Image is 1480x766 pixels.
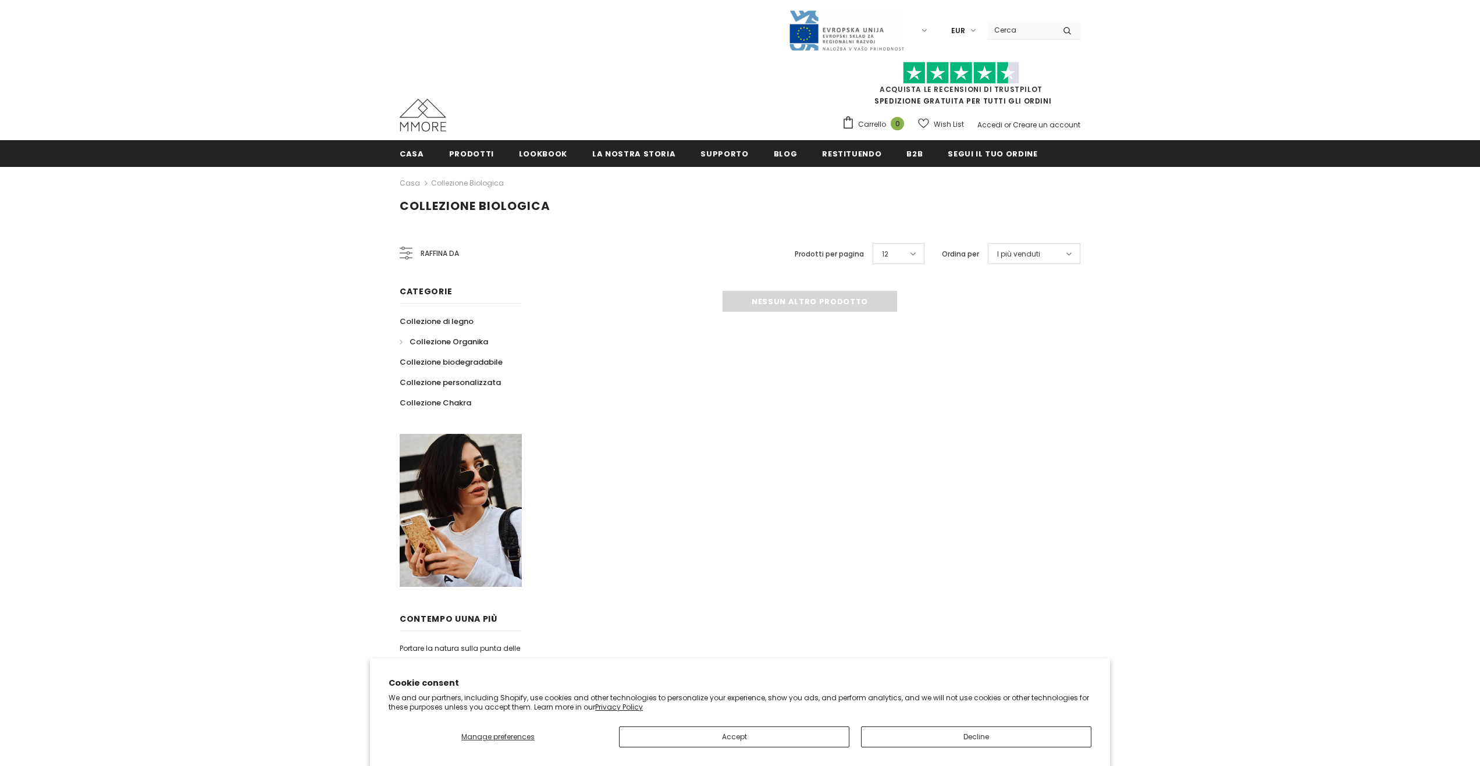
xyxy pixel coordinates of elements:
span: supporto [700,148,748,159]
p: Portare la natura sulla punta delle dita. Con materiali organici naturali selezionati a mano, ogn... [400,642,522,739]
span: Categorie [400,286,452,297]
a: supporto [700,140,748,166]
a: Wish List [918,114,964,134]
a: Prodotti [449,140,494,166]
img: Javni Razpis [788,9,905,52]
span: Casa [400,148,424,159]
a: Javni Razpis [788,25,905,35]
img: Casi MMORE [400,99,446,131]
label: Prodotti per pagina [795,248,864,260]
span: I più venduti [997,248,1040,260]
span: 0 [891,117,904,130]
h2: Cookie consent [389,677,1091,689]
span: Restituendo [822,148,881,159]
a: Carrello 0 [842,116,910,133]
a: Privacy Policy [595,702,643,712]
a: Casa [400,176,420,190]
a: Restituendo [822,140,881,166]
span: or [1004,120,1011,130]
span: B2B [906,148,923,159]
span: Collezione biologica [400,198,550,214]
span: Collezione personalizzata [400,377,501,388]
span: EUR [951,25,965,37]
a: Accedi [977,120,1002,130]
span: La nostra storia [592,148,675,159]
img: Fidati di Pilot Stars [903,62,1019,84]
button: Accept [619,726,849,747]
button: Decline [861,726,1091,747]
span: Collezione Organika [410,336,488,347]
a: Collezione di legno [400,311,474,332]
a: La nostra storia [592,140,675,166]
span: Prodotti [449,148,494,159]
span: Collezione di legno [400,316,474,327]
span: Collezione biodegradabile [400,357,503,368]
a: Collezione biologica [431,178,504,188]
a: Casa [400,140,424,166]
a: B2B [906,140,923,166]
a: Collezione Chakra [400,393,471,413]
a: Blog [774,140,798,166]
span: Lookbook [519,148,567,159]
span: contempo uUna più [400,613,497,625]
a: Acquista le recensioni di TrustPilot [880,84,1043,94]
span: SPEDIZIONE GRATUITA PER TUTTI GLI ORDINI [842,67,1080,106]
span: Collezione Chakra [400,397,471,408]
span: Manage preferences [461,732,535,742]
p: We and our partners, including Shopify, use cookies and other technologies to personalize your ex... [389,693,1091,711]
a: Collezione biodegradabile [400,352,503,372]
span: Segui il tuo ordine [948,148,1037,159]
a: Segui il tuo ordine [948,140,1037,166]
a: Collezione Organika [400,332,488,352]
label: Ordina per [942,248,979,260]
span: 12 [882,248,888,260]
input: Search Site [987,22,1054,38]
span: Blog [774,148,798,159]
a: Creare un account [1013,120,1080,130]
a: Collezione personalizzata [400,372,501,393]
a: Lookbook [519,140,567,166]
span: Carrello [858,119,886,130]
span: Raffina da [421,247,459,260]
span: Wish List [934,119,964,130]
button: Manage preferences [389,726,607,747]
